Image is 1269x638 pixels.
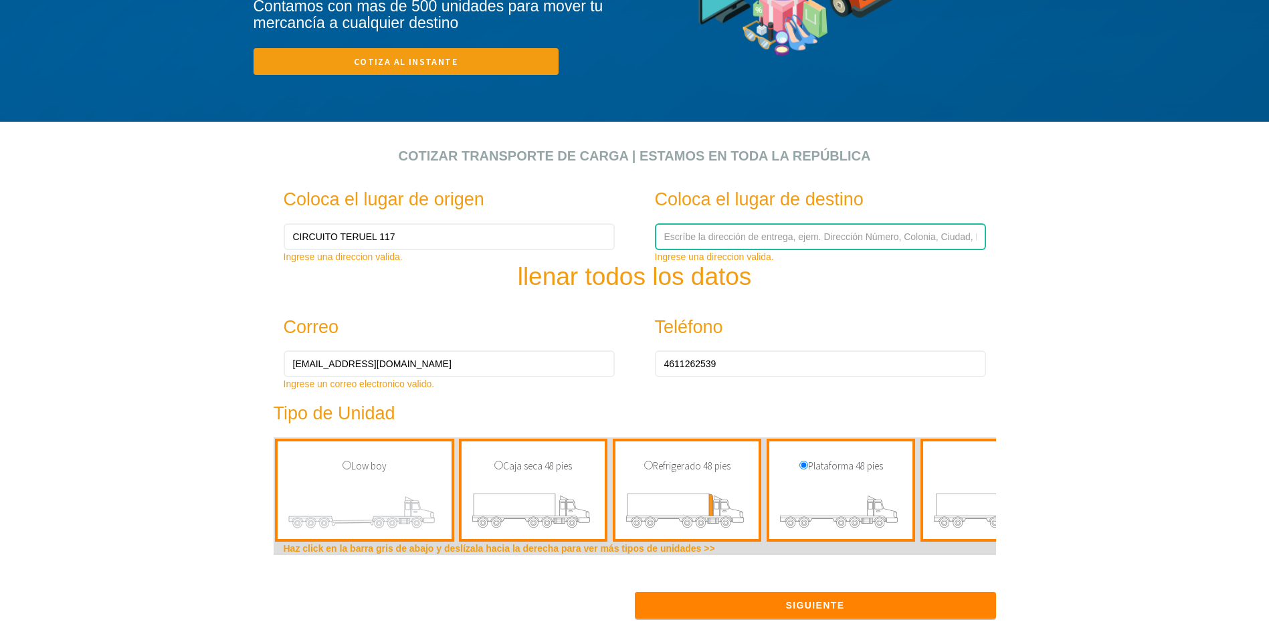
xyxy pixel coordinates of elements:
b: Haz click en la barra gris de abajo y deslízala hacia la derecha para ver más tipos de unidades >> [284,543,715,554]
input: Escríbe la dirección de entrega, ejem. Dirección Número, Colonia, Ciudad, Estado, Código Postal. [655,223,986,250]
h2: Cotizar transporte de carga | Estamos en toda la República [274,148,996,163]
button: Siguiente [635,592,996,619]
input: Escríbe aquí tú número de teléfono [655,350,986,377]
h3: Coloca el lugar de origen [284,190,585,210]
h3: Tipo de Unidad [274,404,935,424]
p: Low boy [284,458,445,474]
p: Full [930,458,1147,474]
div: Ingrese una direccion valida. [655,250,986,263]
h3: Teléfono [655,318,957,338]
input: email [284,350,615,377]
img: transporte de carga plataforma 48 pies [779,487,902,539]
div: Ingrese una direccion valida. [284,250,615,263]
p: Plataforma 48 pies [776,458,906,474]
div: click para cotizar [10,122,1259,135]
img: transporte de carga caja seca 48 pies [472,487,595,539]
p: Caja seca 48 pies [468,458,598,474]
iframe: Drift Widget Chat Window [993,432,1261,579]
iframe: Drift Widget Chat Controller [1202,571,1253,622]
img: transporte de carga caja seca full [933,487,1144,539]
h3: Correo [284,318,585,338]
p: Refrigerado 48 pies [622,458,752,474]
img: transporte de carga refrigerado 48 pies [625,487,749,539]
a: Cotiza al instante [254,48,559,75]
input: Escríbe la dirección de salida, ejem. Dirección Número, Colonia, Ciudad, Estado, Código Postal. [284,223,615,250]
img: transporte de carga low boy [288,487,442,539]
h3: Coloca el lugar de destino [655,190,957,210]
div: Ingrese un correo electronico valido. [284,377,615,391]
